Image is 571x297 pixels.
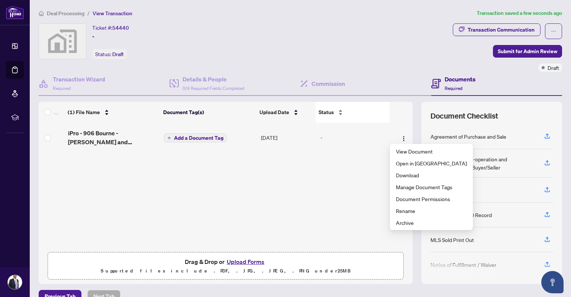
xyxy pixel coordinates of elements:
[401,136,407,142] img: Logo
[68,129,158,146] span: iPro - 906 Bourne - [PERSON_NAME] and [PERSON_NAME].pdf
[541,271,564,293] button: Open asap
[183,85,244,91] span: 0/4 Required Fields Completed
[320,133,389,142] div: -
[445,85,462,91] span: Required
[396,171,467,179] span: Download
[477,9,562,17] article: Transaction saved a few seconds ago
[6,6,24,19] img: logo
[396,195,467,203] span: Document Permissions
[174,135,223,141] span: Add a Document Tag
[396,207,467,215] span: Rename
[48,252,403,280] span: Drag & Drop orUpload FormsSupported files include .PDF, .JPG, .JPEG, .PNG under25MB
[430,261,496,269] div: Notice of Fulfillment / Waiver
[319,108,334,116] span: Status
[396,159,467,167] span: Open in [GEOGRAPHIC_DATA]
[312,79,345,88] h4: Commission
[92,23,129,32] div: Ticket #:
[316,102,390,123] th: Status
[185,257,267,267] span: Drag & Drop or
[396,147,467,155] span: View Document
[160,102,257,123] th: Document Tag(s)
[92,49,127,59] div: Status:
[164,133,227,143] button: Add a Document Tag
[493,45,562,58] button: Submit for Admin Review
[53,75,105,84] h4: Transaction Wizard
[52,267,399,275] p: Supported files include .PDF, .JPG, .JPEG, .PNG under 25 MB
[93,10,132,17] span: View Transaction
[39,24,86,59] img: svg%3e
[398,132,410,143] button: Logo
[68,108,100,116] span: (1) File Name
[551,29,556,34] span: ellipsis
[396,219,467,227] span: Archive
[445,75,475,84] h4: Documents
[453,23,541,36] button: Transaction Communication
[112,25,129,31] span: 54440
[430,132,506,141] div: Agreement of Purchase and Sale
[548,64,559,72] span: Draft
[112,51,124,58] span: Draft
[87,9,90,17] li: /
[47,10,84,17] span: Deal Processing
[257,102,316,123] th: Upload Date
[468,24,535,36] div: Transaction Communication
[225,257,267,267] button: Upload Forms
[430,155,535,171] div: Confirmation of Co-operation and Representation—Buyer/Seller
[39,11,44,16] span: home
[430,236,474,244] div: MLS Sold Print Out
[430,111,498,121] span: Document Checklist
[259,108,289,116] span: Upload Date
[498,45,557,57] span: Submit for Admin Review
[396,183,467,191] span: Manage Document Tags
[164,133,227,142] button: Add a Document Tag
[167,136,171,140] span: plus
[8,275,22,289] img: Profile Icon
[183,75,244,84] h4: Details & People
[53,85,71,91] span: Required
[258,123,317,152] td: [DATE]
[92,32,94,41] span: -
[65,102,160,123] th: (1) File Name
